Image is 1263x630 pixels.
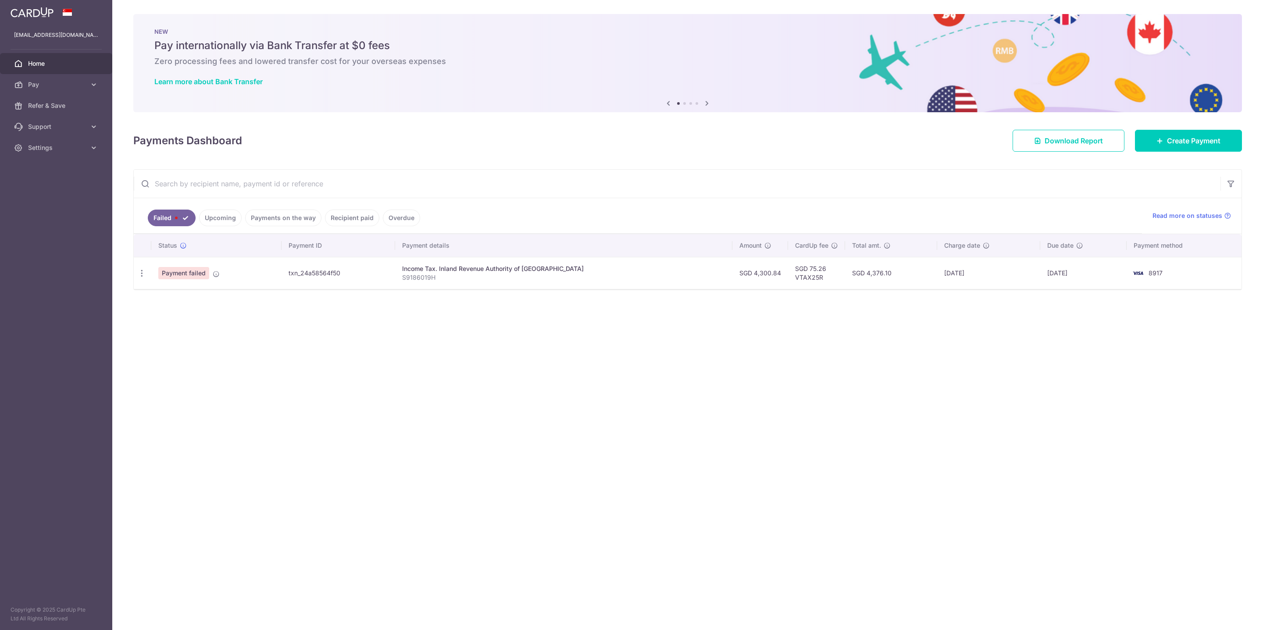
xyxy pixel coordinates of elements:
[154,28,1221,35] p: NEW
[14,31,98,39] p: [EMAIL_ADDRESS][DOMAIN_NAME]
[154,39,1221,53] h5: Pay internationally via Bank Transfer at $0 fees
[1167,135,1220,146] span: Create Payment
[1152,211,1222,220] span: Read more on statuses
[28,101,86,110] span: Refer & Save
[795,241,828,250] span: CardUp fee
[732,257,788,289] td: SGD 4,300.84
[1135,130,1242,152] a: Create Payment
[11,7,54,18] img: CardUp
[944,241,980,250] span: Charge date
[395,234,732,257] th: Payment details
[739,241,762,250] span: Amount
[845,257,937,289] td: SGD 4,376.10
[154,77,263,86] a: Learn more about Bank Transfer
[154,56,1221,67] h6: Zero processing fees and lowered transfer cost for your overseas expenses
[133,14,1242,112] img: Bank transfer banner
[383,210,420,226] a: Overdue
[133,133,242,149] h4: Payments Dashboard
[325,210,379,226] a: Recipient paid
[1127,234,1242,257] th: Payment method
[788,257,845,289] td: SGD 75.26 VTAX25R
[1045,135,1103,146] span: Download Report
[282,234,395,257] th: Payment ID
[402,264,725,273] div: Income Tax. Inland Revenue Authority of [GEOGRAPHIC_DATA]
[28,59,86,68] span: Home
[158,267,209,279] span: Payment failed
[1047,241,1074,250] span: Due date
[199,210,242,226] a: Upcoming
[402,273,725,282] p: S9186019H
[134,170,1220,198] input: Search by recipient name, payment id or reference
[1152,211,1231,220] a: Read more on statuses
[148,210,196,226] a: Failed
[937,257,1040,289] td: [DATE]
[28,80,86,89] span: Pay
[282,257,395,289] td: txn_24a58564f50
[1149,269,1163,277] span: 8917
[1013,130,1124,152] a: Download Report
[28,122,86,131] span: Support
[852,241,881,250] span: Total amt.
[28,143,86,152] span: Settings
[245,210,321,226] a: Payments on the way
[1040,257,1127,289] td: [DATE]
[158,241,177,250] span: Status
[1129,268,1147,278] img: Bank Card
